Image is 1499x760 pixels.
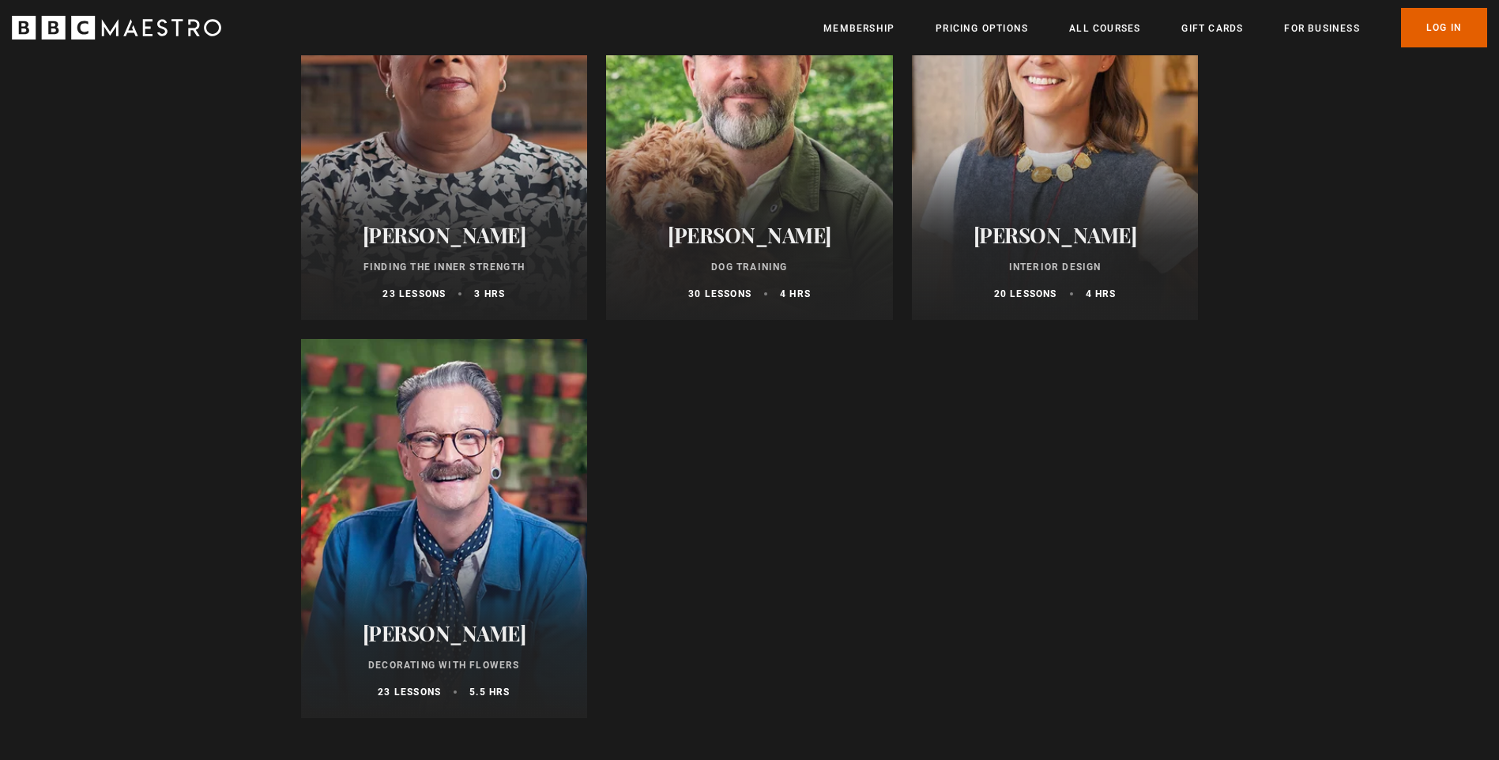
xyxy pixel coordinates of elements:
a: All Courses [1069,21,1140,36]
a: Membership [823,21,895,36]
a: Log In [1401,8,1487,47]
svg: BBC Maestro [12,16,221,40]
p: 5.5 hrs [469,685,510,699]
p: 30 lessons [688,287,751,301]
h2: [PERSON_NAME] [625,223,874,247]
a: Pricing Options [936,21,1028,36]
a: Gift Cards [1181,21,1243,36]
h2: [PERSON_NAME] [320,621,569,645]
p: 3 hrs [474,287,505,301]
p: 20 lessons [994,287,1057,301]
p: 23 lessons [382,287,446,301]
a: For business [1284,21,1359,36]
h2: [PERSON_NAME] [931,223,1180,247]
h2: [PERSON_NAME] [320,223,569,247]
p: 4 hrs [780,287,811,301]
p: Finding the Inner Strength [320,260,569,274]
p: Dog Training [625,260,874,274]
a: [PERSON_NAME] Decorating With Flowers 23 lessons 5.5 hrs [301,339,588,718]
p: 23 lessons [378,685,441,699]
p: Decorating With Flowers [320,658,569,672]
nav: Primary [823,8,1487,47]
p: Interior Design [931,260,1180,274]
p: 4 hrs [1086,287,1117,301]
